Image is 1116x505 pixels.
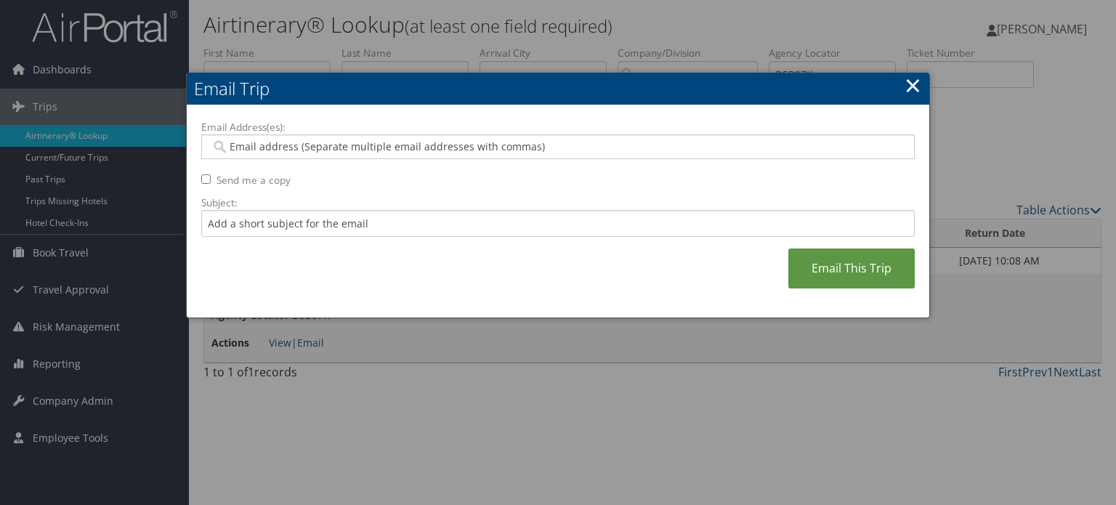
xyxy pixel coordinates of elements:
[187,73,929,105] h2: Email Trip
[201,195,915,210] label: Subject:
[211,140,905,154] input: Email address (Separate multiple email addresses with commas)
[905,70,921,100] a: ×
[788,249,915,288] a: Email This Trip
[217,173,291,187] label: Send me a copy
[201,210,915,237] input: Add a short subject for the email
[201,120,915,134] label: Email Address(es):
